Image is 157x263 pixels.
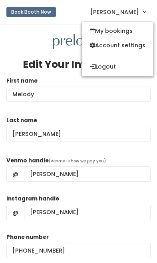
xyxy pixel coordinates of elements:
label: Last name [6,117,37,125]
a: [PERSON_NAME] [82,3,154,20]
a: Account settings [82,38,153,53]
span: (venmo is how we pay you) [49,158,106,164]
h3: Edit Your Information [23,59,134,70]
button: Logout [82,59,153,74]
label: Venmo handle [6,157,49,165]
button: Book Booth Now [6,7,56,17]
span: @ [6,205,24,220]
span: @ [6,166,24,182]
input: handle [24,166,151,182]
label: Instagram handle [6,195,59,203]
a: Book Booth Now [6,3,56,21]
a: My bookings [82,24,153,38]
label: Phone number [6,233,49,241]
img: preloved logo [53,34,105,50]
span: [PERSON_NAME] [90,8,139,16]
label: First name [6,77,38,85]
input: (___) ___-____ [6,243,151,258]
input: handle [24,205,151,220]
